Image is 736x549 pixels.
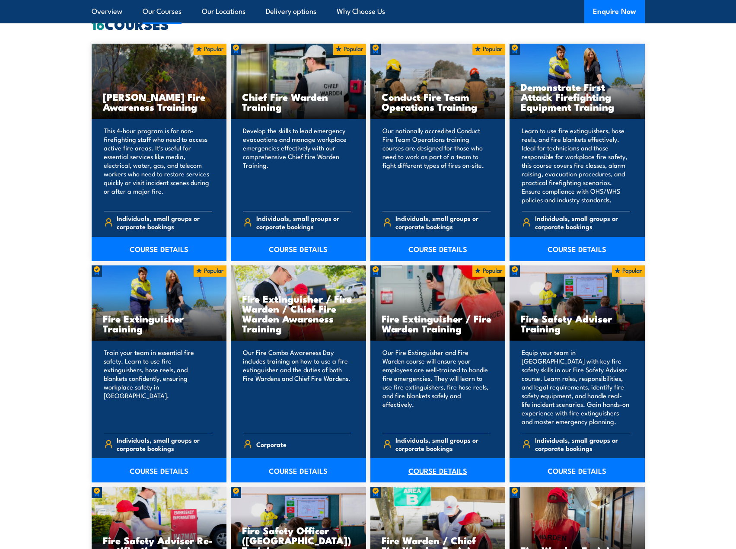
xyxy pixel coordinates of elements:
a: COURSE DETAILS [92,458,227,482]
p: Develop the skills to lead emergency evacuations and manage workplace emergencies effectively wit... [243,126,351,204]
p: This 4-hour program is for non-firefighting staff who need to access active fire areas. It's usef... [104,126,212,204]
h3: Fire Extinguisher Training [103,313,216,333]
h3: Fire Extinguisher / Fire Warden / Chief Fire Warden Awareness Training [242,294,355,333]
p: Train your team in essential fire safety. Learn to use fire extinguishers, hose reels, and blanke... [104,348,212,426]
strong: 16 [92,13,105,35]
span: Individuals, small groups or corporate bookings [117,214,212,230]
span: Individuals, small groups or corporate bookings [395,214,491,230]
a: COURSE DETAILS [510,458,645,482]
p: Our Fire Combo Awareness Day includes training on how to use a fire extinguisher and the duties o... [243,348,351,426]
p: Our Fire Extinguisher and Fire Warden course will ensure your employees are well-trained to handl... [382,348,491,426]
span: Individuals, small groups or corporate bookings [256,214,351,230]
h3: Conduct Fire Team Operations Training [382,92,494,112]
h3: Demonstrate First Attack Firefighting Equipment Training [521,82,634,112]
h3: [PERSON_NAME] Fire Awareness Training [103,92,216,112]
p: Equip your team in [GEOGRAPHIC_DATA] with key fire safety skills in our Fire Safety Adviser cours... [522,348,630,426]
a: COURSE DETAILS [231,237,366,261]
a: COURSE DETAILS [370,237,506,261]
p: Our nationally accredited Conduct Fire Team Operations training courses are designed for those wh... [382,126,491,204]
span: Individuals, small groups or corporate bookings [535,214,630,230]
span: Individuals, small groups or corporate bookings [395,436,491,452]
span: Individuals, small groups or corporate bookings [117,436,212,452]
span: Corporate [256,437,287,451]
p: Learn to use fire extinguishers, hose reels, and fire blankets effectively. Ideal for technicians... [522,126,630,204]
a: COURSE DETAILS [510,237,645,261]
a: COURSE DETAILS [92,237,227,261]
span: Individuals, small groups or corporate bookings [535,436,630,452]
h2: COURSES [92,18,645,30]
h3: Fire Extinguisher / Fire Warden Training [382,313,494,333]
h3: Fire Safety Adviser Training [521,313,634,333]
a: COURSE DETAILS [370,458,506,482]
a: COURSE DETAILS [231,458,366,482]
h3: Chief Fire Warden Training [242,92,355,112]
